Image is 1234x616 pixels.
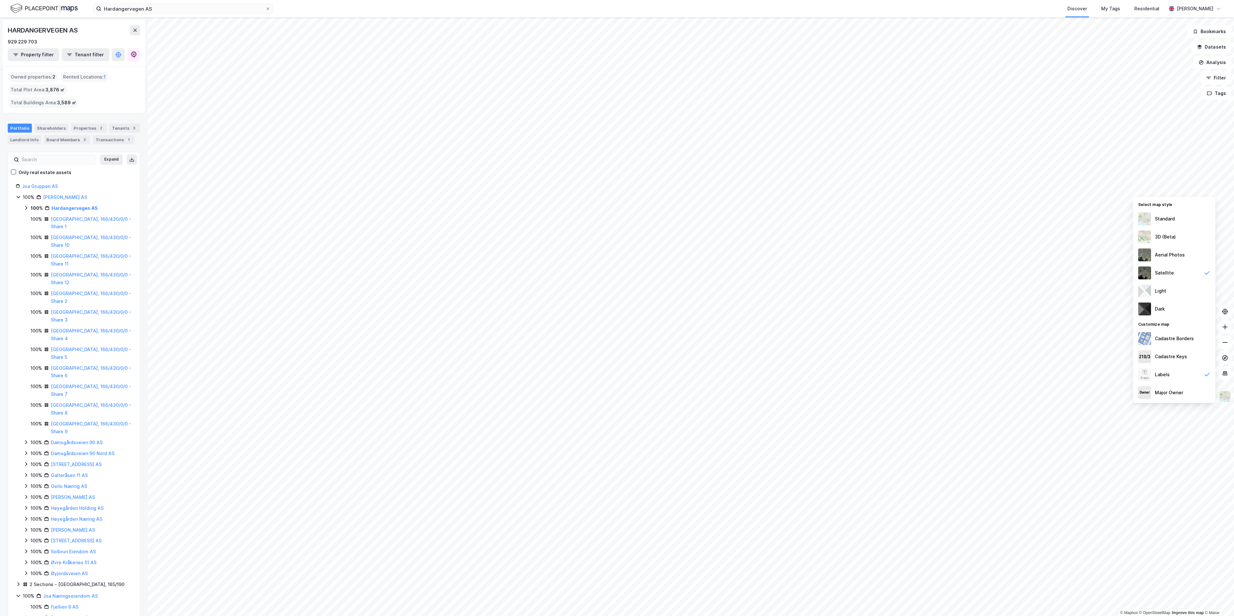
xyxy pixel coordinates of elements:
[51,384,131,397] a: [GEOGRAPHIC_DATA], 166/430/0/0 - Share 7
[23,592,34,600] div: 100%
[43,593,98,599] a: Joa Næringseiendom AS
[1155,287,1166,295] div: Light
[31,308,42,316] div: 100%
[31,439,42,446] div: 100%
[1155,371,1170,378] div: Labels
[1201,71,1231,84] button: Filter
[1155,269,1174,277] div: Satellite
[31,290,42,297] div: 100%
[1138,212,1151,225] img: Z
[1155,215,1175,223] div: Standard
[31,570,42,577] div: 100%
[101,4,265,14] input: Search by address, cadastre, landlords, tenants or people
[51,440,103,445] a: Damsgårdsveien 90 AS
[31,537,42,545] div: 100%
[1219,390,1231,403] img: Z
[31,420,42,428] div: 100%
[31,548,42,555] div: 100%
[104,73,106,81] span: 1
[51,604,78,610] a: Fjellien 9 AS
[31,252,42,260] div: 100%
[131,125,137,131] div: 3
[51,421,131,434] a: [GEOGRAPHIC_DATA], 166/430/0/0 - Share 9
[1134,5,1159,13] div: Residential
[19,169,71,176] div: Only real estate assets
[51,205,98,211] a: Hardangervegen AS
[125,136,132,143] div: 1
[51,402,131,415] a: [GEOGRAPHIC_DATA], 166/430/0/0 - Share 8
[1192,41,1231,53] button: Datasets
[8,85,67,95] div: Total Plot Area :
[60,72,108,82] div: Rented Locations :
[1155,335,1194,342] div: Cadastre Borders
[31,327,42,335] div: 100%
[1155,305,1165,313] div: Dark
[31,559,42,566] div: 100%
[1155,251,1185,259] div: Aerial Photos
[31,493,42,501] div: 100%
[31,482,42,490] div: 100%
[1187,25,1231,38] button: Bookmarks
[93,135,134,144] div: Transactions
[51,216,131,229] a: [GEOGRAPHIC_DATA], 166/430/0/0 - Share 1
[8,38,37,46] div: 929 229 703
[1138,386,1151,399] img: majorOwner.b5e170eddb5c04bfeeff.jpeg
[51,527,95,533] a: [PERSON_NAME] AS
[1138,350,1151,363] img: cadastreKeys.547ab17ec502f5a4ef2b.jpeg
[31,401,42,409] div: 100%
[45,86,65,94] span: 3,876 ㎡
[52,73,55,81] span: 2
[81,136,88,143] div: 2
[51,253,131,266] a: [GEOGRAPHIC_DATA], 166/430/0/0 - Share 11
[31,215,42,223] div: 100%
[1155,233,1176,241] div: 3D (Beta)
[1139,611,1170,615] a: OpenStreetMap
[1138,248,1151,261] img: Z
[19,155,96,164] input: Search
[31,603,42,611] div: 100%
[31,471,42,479] div: 100%
[1202,87,1231,100] button: Tags
[100,154,123,165] button: Expand
[31,364,42,372] div: 100%
[62,48,109,61] button: Tenant filter
[57,99,76,107] span: 3,589 ㎡
[1177,5,1213,13] div: [PERSON_NAME]
[51,571,88,576] a: Øyjordsveien AS
[51,494,95,500] a: [PERSON_NAME] AS
[51,309,131,322] a: [GEOGRAPHIC_DATA], 166/430/0/0 - Share 3
[1202,585,1234,616] iframe: Chat Widget
[23,193,34,201] div: 100%
[1155,353,1187,360] div: Cadastre Keys
[31,204,43,212] div: 100%
[98,125,104,131] div: 2
[51,483,87,489] a: Geilo Næring AS
[31,526,42,534] div: 100%
[31,461,42,468] div: 100%
[31,234,42,241] div: 100%
[22,183,58,189] a: Joa Gruppen AS
[51,347,131,360] a: [GEOGRAPHIC_DATA], 166/430/0/0 - Share 5
[51,291,131,304] a: [GEOGRAPHIC_DATA], 166/430/0/0 - Share 2
[31,504,42,512] div: 100%
[31,346,42,353] div: 100%
[1120,611,1138,615] a: Mapbox
[8,98,79,108] div: Total Buildings Area :
[1172,611,1204,615] a: Improve this map
[51,462,102,467] a: [STREET_ADDRESS] AS
[1155,389,1183,397] div: Major Owner
[51,516,102,522] a: Høyegården Næring AS
[1101,5,1120,13] div: My Tags
[8,135,41,144] div: Landlord Info
[31,450,42,457] div: 100%
[51,365,131,378] a: [GEOGRAPHIC_DATA], 166/430/0/0 - Share 6
[8,124,32,133] div: Portfolio
[1193,56,1231,69] button: Analysis
[1138,266,1151,279] img: 9k=
[1133,318,1215,330] div: Customize map
[51,472,88,478] a: Galteråsen 11 AS
[10,3,78,14] img: logo.f888ab2527a4732fd821a326f86c7f29.svg
[1067,5,1087,13] div: Discover
[1138,285,1151,297] img: luj3wr1y2y3+OchiMxRmMxRlscgabnMEmZ7DJGWxyBpucwSZnsMkZbHIGm5zBJmewyRlscgabnMEmZ7DJGWxyBpucwSZnsMkZ...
